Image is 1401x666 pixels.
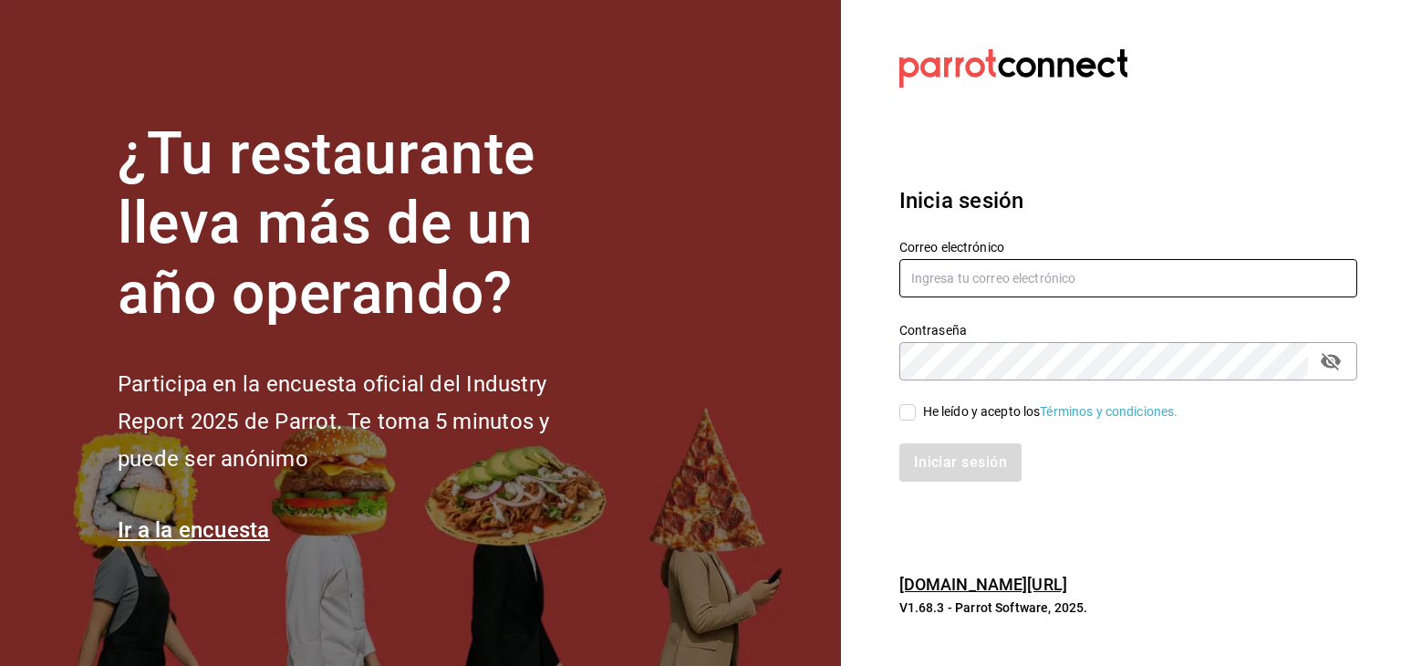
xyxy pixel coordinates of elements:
[899,240,1357,253] label: Correo electrónico
[118,517,270,543] a: Ir a la encuesta
[899,323,1357,336] label: Contraseña
[118,120,610,329] h1: ¿Tu restaurante lleva más de un año operando?
[899,575,1067,594] a: [DOMAIN_NAME][URL]
[923,402,1178,421] div: He leído y acepto los
[899,598,1357,617] p: V1.68.3 - Parrot Software, 2025.
[118,366,610,477] h2: Participa en la encuesta oficial del Industry Report 2025 de Parrot. Te toma 5 minutos y puede se...
[1040,404,1178,419] a: Términos y condiciones.
[1315,346,1346,377] button: passwordField
[899,259,1357,297] input: Ingresa tu correo electrónico
[899,184,1357,217] h3: Inicia sesión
